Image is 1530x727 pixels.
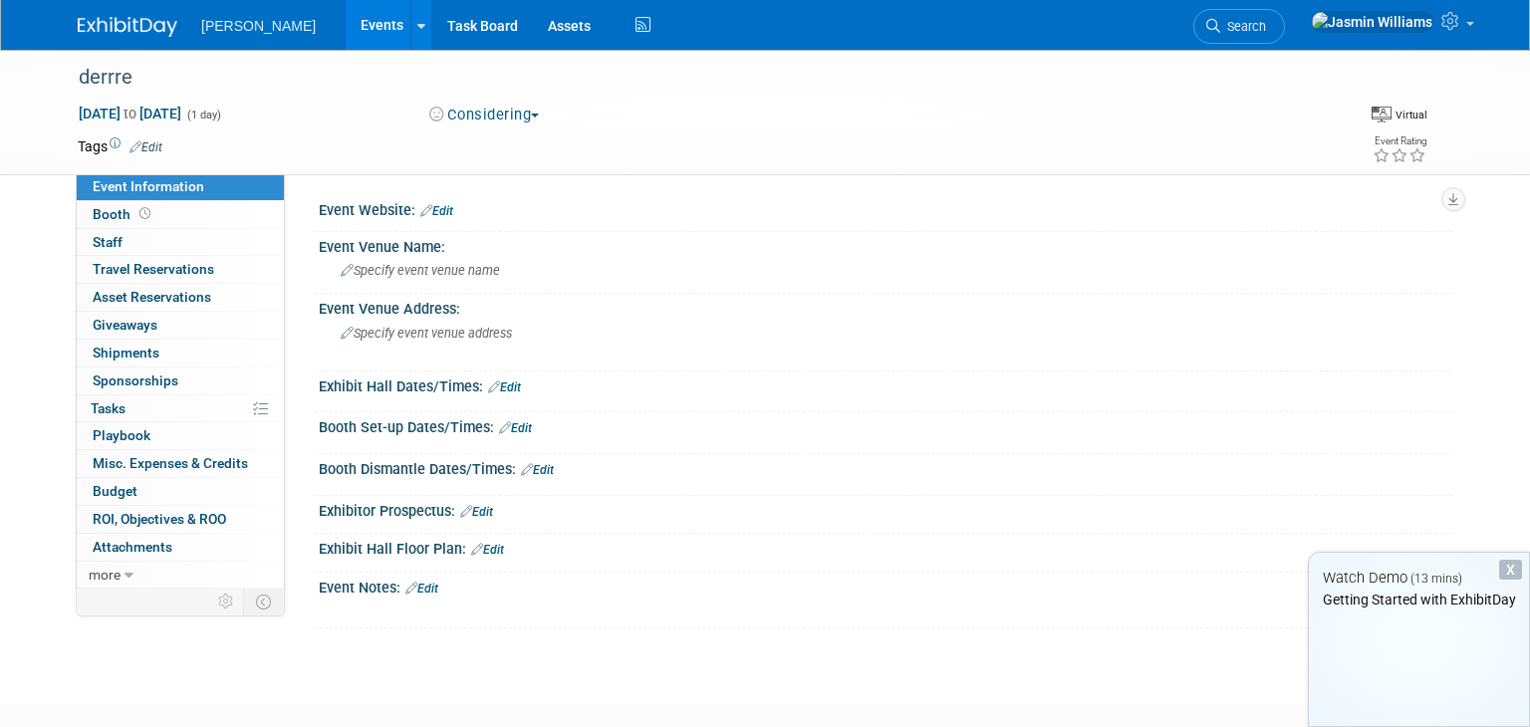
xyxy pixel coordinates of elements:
[319,534,1452,560] div: Exhibit Hall Floor Plan:
[405,582,438,596] a: Edit
[1410,572,1462,586] span: (13 mins)
[93,511,226,527] span: ROI, Objectives & ROO
[93,206,154,222] span: Booth
[93,345,159,361] span: Shipments
[422,105,547,125] button: Considering
[499,421,532,435] a: Edit
[77,450,284,477] a: Misc. Expenses & Credits
[319,232,1452,257] div: Event Venue Name:
[77,229,284,256] a: Staff
[72,60,1313,96] div: derrre
[319,294,1452,319] div: Event Venue Address:
[93,372,178,388] span: Sponsorships
[1499,560,1522,580] div: Dismiss
[521,463,554,477] a: Edit
[209,589,244,614] td: Personalize Event Tab Strip
[1395,108,1427,122] div: Virtual
[471,543,504,557] a: Edit
[1220,19,1266,34] span: Search
[77,284,284,311] a: Asset Reservations
[77,395,284,422] a: Tasks
[78,136,162,156] td: Tags
[89,567,121,583] span: more
[93,539,172,555] span: Attachments
[319,454,1452,480] div: Booth Dismantle Dates/Times:
[185,109,221,121] span: (1 day)
[78,105,182,122] span: [DATE] [DATE]
[1193,9,1285,44] a: Search
[319,371,1452,397] div: Exhibit Hall Dates/Times:
[77,478,284,505] a: Budget
[121,106,139,121] span: to
[1309,568,1529,589] div: Watch Demo
[244,589,285,614] td: Toggle Event Tabs
[1227,104,1427,133] div: Event Format
[77,201,284,228] a: Booth
[77,506,284,533] a: ROI, Objectives & ROO
[93,234,123,250] span: Staff
[77,422,284,449] a: Playbook
[1372,104,1427,123] div: Event Format
[78,17,177,37] img: ExhibitDay
[1309,590,1529,609] div: Getting Started with ExhibitDay
[93,289,211,305] span: Asset Reservations
[93,317,157,333] span: Giveaways
[93,483,137,499] span: Budget
[77,340,284,366] a: Shipments
[341,263,500,278] span: Specify event venue name
[93,455,248,471] span: Misc. Expenses & Credits
[420,204,453,218] a: Edit
[77,312,284,339] a: Giveaways
[1311,11,1433,33] img: Jasmin Williams
[77,173,284,200] a: Event Information
[319,496,1452,522] div: Exhibitor Prospectus:
[93,261,214,277] span: Travel Reservations
[129,140,162,154] a: Edit
[201,18,316,34] span: [PERSON_NAME]
[77,367,284,394] a: Sponsorships
[93,427,150,443] span: Playbook
[319,573,1452,599] div: Event Notes:
[341,326,512,341] span: Specify event venue address
[319,412,1452,438] div: Booth Set-up Dates/Times:
[91,400,126,416] span: Tasks
[1372,107,1392,122] img: Format-Virtual.png
[1373,136,1426,146] div: Event Rating
[77,534,284,561] a: Attachments
[93,178,204,194] span: Event Information
[460,505,493,519] a: Edit
[77,562,284,589] a: more
[77,256,284,283] a: Travel Reservations
[319,195,1452,221] div: Event Website:
[135,206,154,221] span: Booth not reserved yet
[488,380,521,394] a: Edit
